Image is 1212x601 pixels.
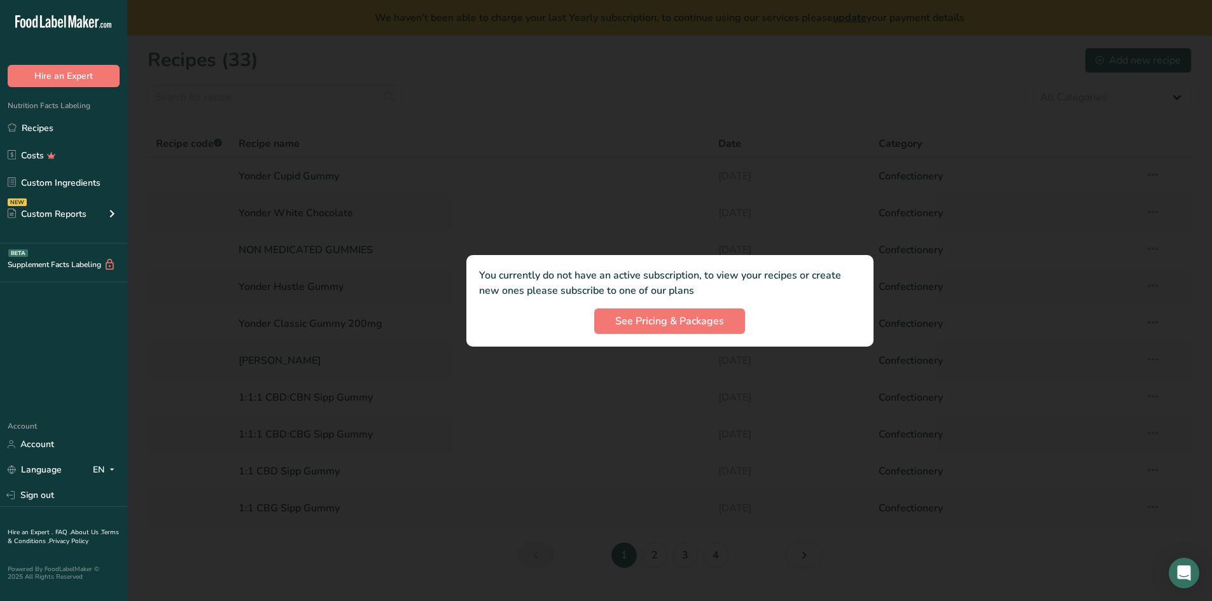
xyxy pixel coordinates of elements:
[8,65,120,87] button: Hire an Expert
[49,537,88,546] a: Privacy Policy
[615,314,724,329] span: See Pricing & Packages
[8,198,27,206] div: NEW
[8,565,120,581] div: Powered By FoodLabelMaker © 2025 All Rights Reserved
[1169,558,1199,588] div: Open Intercom Messenger
[8,207,87,221] div: Custom Reports
[479,268,861,298] p: You currently do not have an active subscription, to view your recipes or create new ones please ...
[93,462,120,478] div: EN
[8,459,62,481] a: Language
[55,528,71,537] a: FAQ .
[594,308,745,334] button: See Pricing & Packages
[71,528,101,537] a: About Us .
[8,249,28,257] div: BETA
[8,528,53,537] a: Hire an Expert .
[8,528,119,546] a: Terms & Conditions .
